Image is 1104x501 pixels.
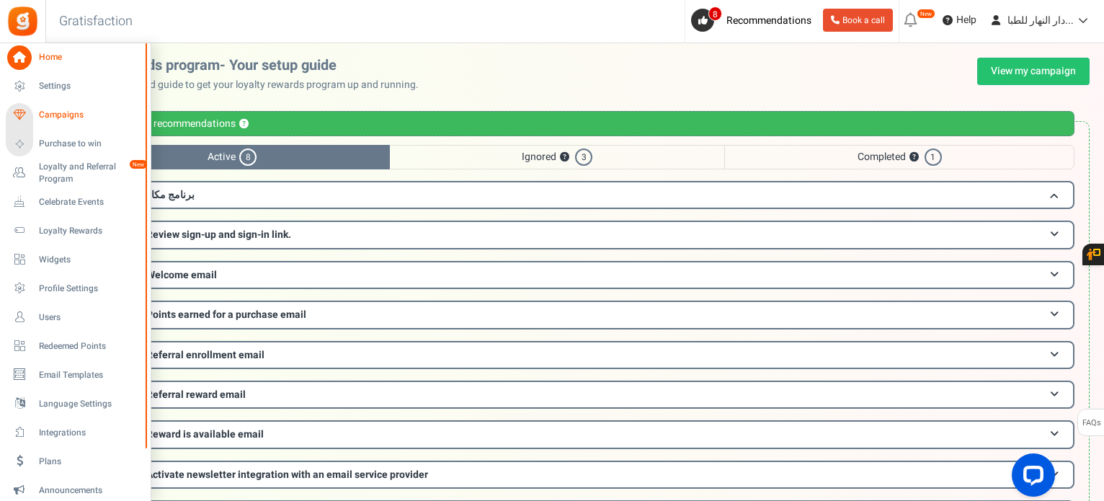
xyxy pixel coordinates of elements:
[75,111,1074,136] div: Personalized recommendations
[6,45,144,70] a: Home
[39,369,140,381] span: Email Templates
[6,74,144,99] a: Settings
[6,103,144,128] a: Campaigns
[39,283,140,295] span: Profile Settings
[39,398,140,410] span: Language Settings
[39,254,140,266] span: Widgets
[146,227,291,242] span: Review sign-up and sign-in link.
[146,467,428,482] span: Activate newsletter integration with an email service provider
[6,305,144,329] a: Users
[724,145,1074,169] span: Completed
[925,148,942,166] span: 1
[6,420,144,445] a: Integrations
[6,363,144,387] a: Email Templates
[6,391,144,416] a: Language Settings
[146,347,264,363] span: Referral enrollment email
[917,9,935,19] em: New
[39,161,144,185] span: Loyalty and Referral Program
[575,148,592,166] span: 3
[39,484,140,497] span: Announcements
[6,5,39,37] img: Gratisfaction
[937,9,982,32] a: Help
[146,307,306,322] span: Points earned for a purchase email
[39,311,140,324] span: Users
[146,387,246,402] span: Referral reward email
[39,138,140,150] span: Purchase to win
[6,247,144,272] a: Widgets
[708,6,722,21] span: 8
[390,145,725,169] span: Ignored
[909,153,919,162] button: ?
[823,9,893,32] a: Book a call
[39,109,140,121] span: Campaigns
[6,132,144,156] a: Purchase to win
[953,13,976,27] span: Help
[6,218,144,243] a: Loyalty Rewards
[977,58,1090,85] a: View my campaign
[146,427,264,442] span: Reward is available email
[60,78,430,92] p: Use this personalized guide to get your loyalty rewards program up and running.
[129,159,148,169] em: New
[39,225,140,237] span: Loyalty Rewards
[39,196,140,208] span: Celebrate Events
[39,80,140,92] span: Settings
[75,145,390,169] span: Active
[39,427,140,439] span: Integrations
[560,153,569,162] button: ?
[110,187,195,203] span: برنامج مكافآت الولاء
[6,449,144,474] a: Plans
[39,51,140,63] span: Home
[6,161,144,185] a: Loyalty and Referral Program New
[6,276,144,301] a: Profile Settings
[1007,13,1074,28] span: دار النهار للطبا...
[691,9,817,32] a: 8 Recommendations
[6,190,144,214] a: Celebrate Events
[726,13,811,28] span: Recommendations
[39,456,140,468] span: Plans
[60,58,430,74] h2: Loyalty rewards program- Your setup guide
[6,334,144,358] a: Redeemed Points
[239,120,249,129] button: ?
[43,7,148,36] h3: Gratisfaction
[239,148,257,166] span: 8
[146,267,217,283] span: Welcome email
[1082,409,1101,437] span: FAQs
[39,340,140,353] span: Redeemed Points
